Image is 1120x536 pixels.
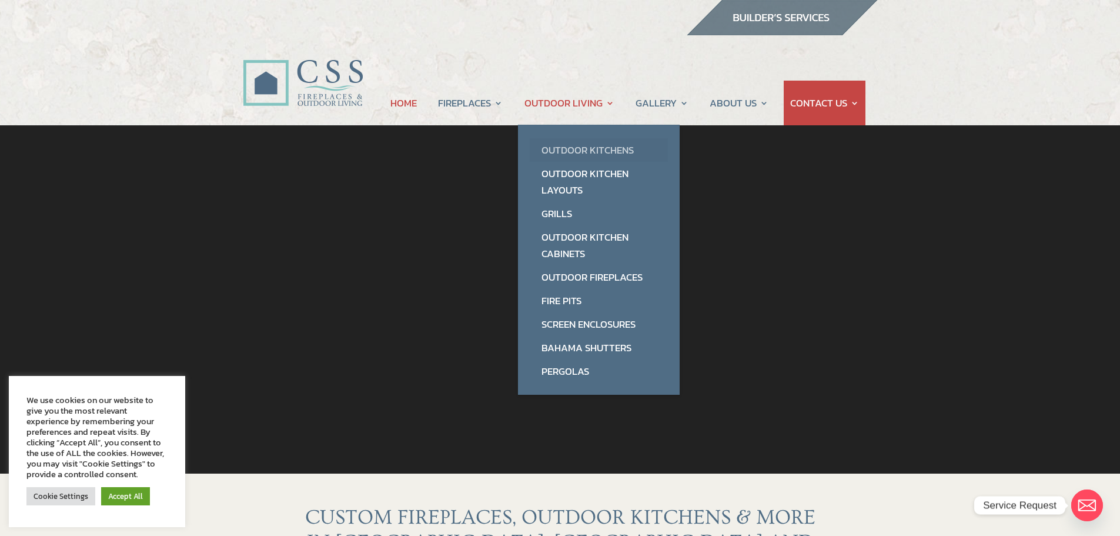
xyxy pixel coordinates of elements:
[438,81,503,125] a: FIREPLACES
[26,487,95,505] a: Cookie Settings
[710,81,768,125] a: ABOUT US
[243,27,363,112] img: CSS Fireplaces & Outdoor Living (Formerly Construction Solutions & Supply)- Jacksonville Ormond B...
[1071,490,1103,521] a: Email
[530,138,668,162] a: Outdoor Kitchens
[686,24,878,39] a: builder services construction supply
[530,225,668,265] a: Outdoor Kitchen Cabinets
[790,81,859,125] a: CONTACT US
[530,202,668,225] a: Grills
[530,336,668,359] a: Bahama Shutters
[530,289,668,312] a: Fire Pits
[636,81,688,125] a: GALLERY
[530,265,668,289] a: Outdoor Fireplaces
[26,395,168,480] div: We use cookies on our website to give you the most relevant experience by remembering your prefer...
[390,81,417,125] a: HOME
[530,312,668,336] a: Screen Enclosures
[530,162,668,202] a: Outdoor Kitchen Layouts
[101,487,150,505] a: Accept All
[530,359,668,383] a: Pergolas
[524,81,614,125] a: OUTDOOR LIVING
